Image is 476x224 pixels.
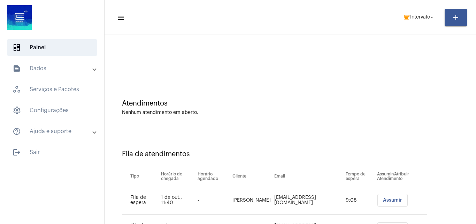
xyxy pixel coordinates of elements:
[159,167,195,186] th: Horário de chegada
[13,43,21,52] span: sidenav icon
[4,60,104,77] mat-expansion-panel-header: sidenav iconDados
[377,194,427,207] mat-chip-list: selection
[375,167,427,186] th: Assumir/Atribuir Atendimento
[7,39,97,56] span: Painel
[272,167,344,186] th: Email
[231,167,272,186] th: Cliente
[377,194,408,207] button: Assumir
[272,186,344,215] td: [EMAIL_ADDRESS][DOMAIN_NAME]
[13,127,93,136] mat-panel-title: Ajuda e suporte
[122,167,159,186] th: Tipo
[196,167,231,186] th: Horário agendado
[122,110,459,115] div: Nenhum atendimento em aberto.
[13,85,21,94] span: sidenav icon
[13,127,21,136] mat-icon: sidenav icon
[4,123,104,140] mat-expansion-panel-header: sidenav iconAjuda e suporte
[410,15,430,20] span: Intervalo
[196,186,231,215] td: -
[429,14,435,21] mat-icon: arrow_drop_down
[344,186,376,215] td: 9:08
[452,13,460,22] mat-icon: add
[13,64,93,73] mat-panel-title: Dados
[117,14,124,22] mat-icon: sidenav icon
[13,64,21,73] mat-icon: sidenav icon
[231,186,272,215] td: [PERSON_NAME]
[122,150,459,158] div: Fila de atendimentos
[13,148,21,157] mat-icon: sidenav icon
[7,81,97,98] span: Serviços e Pacotes
[344,167,376,186] th: Tempo de espera
[122,186,159,215] td: Fila de espera
[403,14,410,21] mat-icon: coffee
[399,10,439,24] button: Intervalo
[159,186,195,215] td: 1 de out., 11:40
[383,198,402,203] span: Assumir
[6,3,33,31] img: d4669ae0-8c07-2337-4f67-34b0df7f5ae4.jpeg
[122,100,459,107] div: Atendimentos
[13,106,21,115] span: sidenav icon
[7,144,97,161] span: Sair
[7,102,97,119] span: Configurações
